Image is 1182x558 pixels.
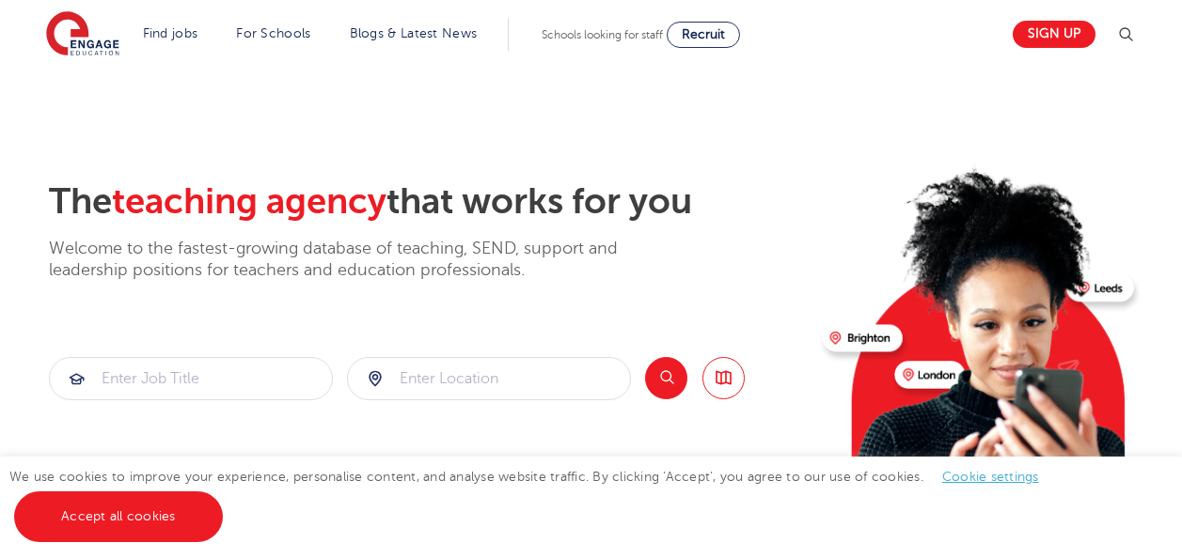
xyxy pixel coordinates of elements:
input: Submit [50,358,332,399]
p: Welcome to the fastest-growing database of teaching, SEND, support and leadership positions for t... [49,238,670,282]
input: Submit [348,358,630,399]
span: teaching agency [112,181,386,222]
button: Search [645,357,687,399]
span: Recruit [682,27,725,41]
a: Sign up [1013,21,1095,48]
a: Recruit [667,22,740,48]
a: Find jobs [143,26,198,40]
span: We use cookies to improve your experience, personalise content, and analyse website traffic. By c... [9,470,1058,523]
div: Submit [49,357,333,400]
span: Schools looking for staff [542,28,663,41]
a: Blogs & Latest News [350,26,478,40]
div: Submit [347,357,631,400]
a: Accept all cookies [14,491,223,542]
h2: The that works for you [49,180,808,224]
img: Engage Education [46,11,119,58]
a: Cookie settings [942,470,1039,484]
a: For Schools [236,26,310,40]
